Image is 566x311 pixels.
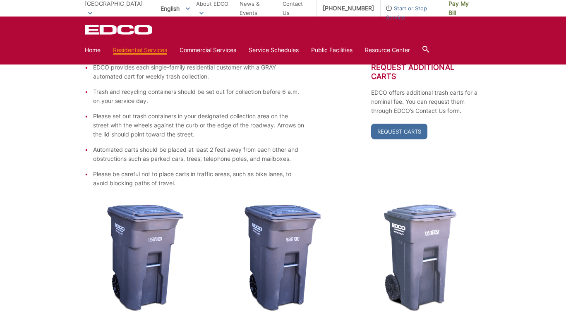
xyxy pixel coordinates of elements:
[93,170,305,188] li: Please be careful not to place carts in traffic areas, such as bike lanes, to avoid blocking path...
[93,112,305,139] li: Please set out trash containers in your designated collection area on the street with the wheels ...
[371,88,481,115] p: EDCO offers additional trash carts for a nominal fee. You can request them through EDCO’s Contact...
[85,45,101,55] a: Home
[93,63,305,81] li: EDCO provides each single-family residential customer with a GRAY automated cart for weekly trash...
[365,45,410,55] a: Resource Center
[93,87,305,105] li: Trash and recycling containers should be set out for collection before 6 a.m. on your service day.
[180,45,236,55] a: Commercial Services
[249,45,299,55] a: Service Schedules
[311,45,353,55] a: Public Facilities
[154,2,196,15] span: English
[371,63,481,81] h2: Request Additional Carts
[93,145,305,163] li: Automated carts should be placed at least 2 feet away from each other and obstructions such as pa...
[85,25,153,35] a: EDCD logo. Return to the homepage.
[113,45,167,55] a: Residential Services
[371,124,427,139] a: Request Carts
